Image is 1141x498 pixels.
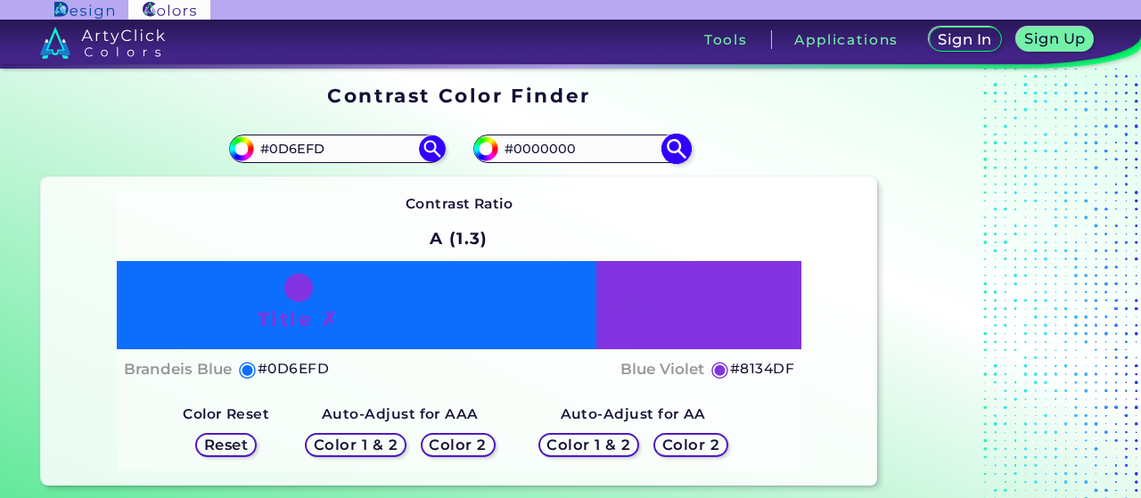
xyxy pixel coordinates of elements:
input: type color 1.. [254,136,420,160]
strong: Color Reset [183,405,269,422]
h5: ◉ [238,358,258,380]
img: icon search [419,135,446,162]
h1: Contrast Color Finder [327,82,590,109]
strong: Auto-Adjust for AAA [322,405,479,422]
h2: A (1.3) [422,219,496,258]
h3: Applications [794,33,899,46]
a: Sign Up [1015,27,1094,52]
h5: Sign In [938,32,992,47]
iframe: Advertisement [884,78,1107,493]
h5: Color 1 & 2 [546,437,631,453]
h4: Blue Violet [620,356,704,382]
strong: Auto-Adjust for AA [561,405,706,422]
h5: #8134DF [730,357,794,380]
input: type color 2.. [498,136,664,160]
h5: #0D6EFD [258,357,329,380]
strong: Contrast Ratio [406,195,513,212]
img: icon search [661,134,692,165]
img: logo_artyclick_colors_white.svg [40,27,166,59]
h1: Title ✗ [258,306,340,332]
h5: Sign Up [1024,31,1086,46]
h5: Reset [204,437,249,453]
h5: Color 1 & 2 [314,437,398,453]
h5: ◉ [710,358,730,380]
h5: Color 2 [662,437,720,453]
h5: Color 2 [429,437,487,453]
a: Sign In [929,27,1002,52]
h3: Tools [704,33,748,46]
img: ArtyClick Design logo [54,2,114,19]
h4: Brandeis Blue [124,356,232,382]
h4: Text ✗ [612,292,661,318]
